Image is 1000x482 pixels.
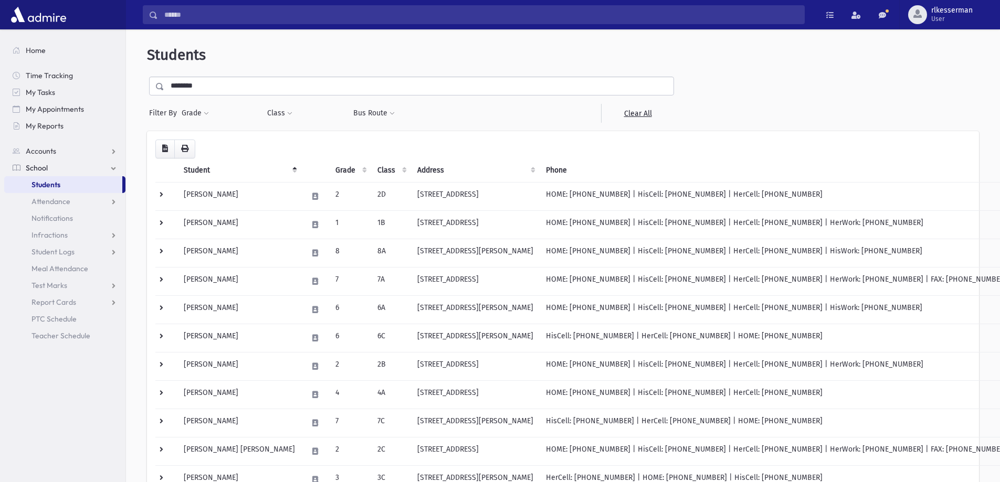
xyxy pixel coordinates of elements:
td: 7C [371,409,411,437]
a: Attendance [4,193,125,210]
a: Meal Attendance [4,260,125,277]
td: [PERSON_NAME] [PERSON_NAME] [177,437,301,465]
a: School [4,159,125,176]
td: [STREET_ADDRESS] [411,352,540,380]
a: Time Tracking [4,67,125,84]
span: My Reports [26,121,64,131]
span: Student Logs [31,247,75,256]
td: 2 [329,182,371,210]
td: 6 [329,295,371,324]
td: 1B [371,210,411,239]
img: AdmirePro [8,4,69,25]
a: My Tasks [4,84,125,101]
a: Infractions [4,227,125,243]
a: Teacher Schedule [4,327,125,344]
td: [STREET_ADDRESS][PERSON_NAME] [411,409,540,437]
span: Home [26,46,46,55]
td: 8A [371,239,411,267]
span: Accounts [26,146,56,156]
button: CSV [155,140,175,158]
a: Accounts [4,143,125,159]
td: 7 [329,267,371,295]
span: rlkesserman [931,6,973,15]
td: 2D [371,182,411,210]
td: [STREET_ADDRESS] [411,380,540,409]
span: Meal Attendance [31,264,88,273]
span: Students [31,180,60,189]
span: School [26,163,48,173]
th: Student: activate to sort column descending [177,158,301,183]
input: Search [158,5,804,24]
td: [STREET_ADDRESS][PERSON_NAME] [411,295,540,324]
td: 6C [371,324,411,352]
td: 7 [329,409,371,437]
a: Home [4,42,125,59]
span: My Appointments [26,104,84,114]
span: Notifications [31,213,73,223]
td: 4 [329,380,371,409]
button: Print [174,140,195,158]
a: Test Marks [4,277,125,294]
td: [STREET_ADDRESS] [411,267,540,295]
span: Report Cards [31,297,76,307]
a: Clear All [601,104,674,123]
td: [PERSON_NAME] [177,210,301,239]
td: 2 [329,352,371,380]
td: [PERSON_NAME] [177,409,301,437]
th: Grade: activate to sort column ascending [329,158,371,183]
button: Grade [181,104,209,123]
td: 4A [371,380,411,409]
span: Teacher Schedule [31,331,90,340]
td: [PERSON_NAME] [177,239,301,267]
a: My Appointments [4,101,125,117]
span: My Tasks [26,88,55,97]
span: PTC Schedule [31,314,77,324]
td: 6 [329,324,371,352]
th: Class: activate to sort column ascending [371,158,411,183]
span: Infractions [31,230,68,240]
td: [PERSON_NAME] [177,352,301,380]
td: [STREET_ADDRESS] [411,182,540,210]
td: 2B [371,352,411,380]
span: Test Marks [31,281,67,290]
span: Students [147,46,206,63]
span: Filter By [149,108,181,119]
th: Address: activate to sort column ascending [411,158,540,183]
a: My Reports [4,117,125,134]
a: PTC Schedule [4,310,125,327]
td: [PERSON_NAME] [177,380,301,409]
a: Students [4,176,122,193]
td: [PERSON_NAME] [177,267,301,295]
td: 7A [371,267,411,295]
span: Time Tracking [26,71,73,80]
button: Class [267,104,293,123]
td: 1 [329,210,371,239]
td: [PERSON_NAME] [177,324,301,352]
td: [STREET_ADDRESS][PERSON_NAME] [411,324,540,352]
td: 8 [329,239,371,267]
td: 2 [329,437,371,465]
td: [STREET_ADDRESS][PERSON_NAME] [411,239,540,267]
span: User [931,15,973,23]
a: Notifications [4,210,125,227]
span: Attendance [31,197,70,206]
td: [STREET_ADDRESS] [411,210,540,239]
a: Student Logs [4,243,125,260]
td: [PERSON_NAME] [177,295,301,324]
td: [PERSON_NAME] [177,182,301,210]
a: Report Cards [4,294,125,310]
td: 2C [371,437,411,465]
td: 6A [371,295,411,324]
button: Bus Route [353,104,395,123]
td: [STREET_ADDRESS] [411,437,540,465]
